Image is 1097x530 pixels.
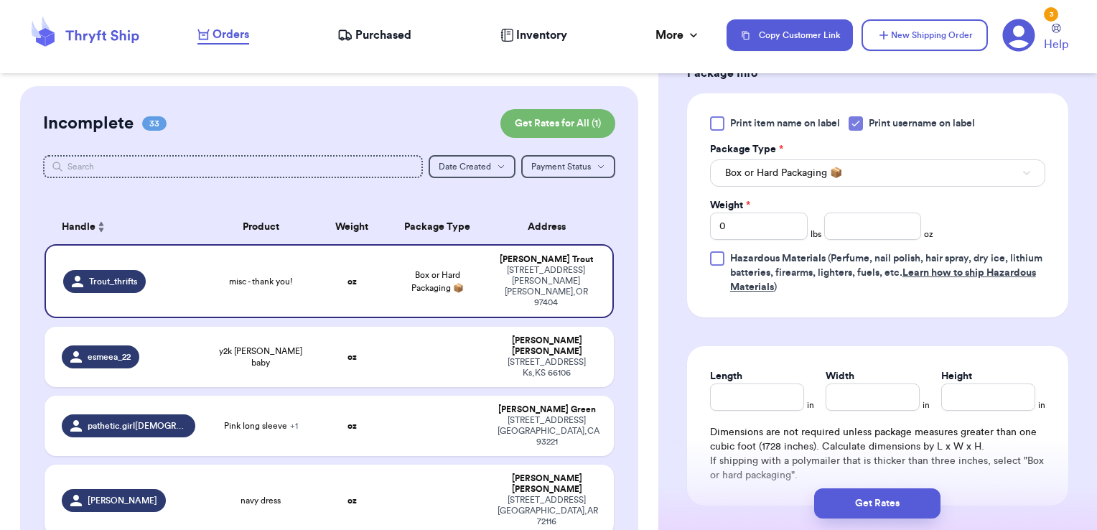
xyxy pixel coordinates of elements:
[710,198,750,213] label: Weight
[439,162,491,171] span: Date Created
[489,210,615,244] th: Address
[1038,399,1045,411] span: in
[498,404,597,415] div: [PERSON_NAME] Green
[142,116,167,131] span: 33
[869,116,975,131] span: Print username on label
[62,220,95,235] span: Handle
[710,425,1045,483] div: Dimensions are not required unless package measures greater than one cubic foot (1728 inches). Ca...
[710,159,1045,187] button: Box or Hard Packaging 📦
[498,473,597,495] div: [PERSON_NAME] [PERSON_NAME]
[1044,24,1068,53] a: Help
[355,27,411,44] span: Purchased
[386,210,489,244] th: Package Type
[516,27,567,44] span: Inventory
[88,420,187,432] span: pathetic.girl[DEMOGRAPHIC_DATA]
[498,495,597,527] div: [STREET_ADDRESS] [GEOGRAPHIC_DATA] , AR 72116
[924,228,933,240] span: oz
[224,420,298,432] span: Pink long sleeve
[941,369,972,383] label: Height
[862,19,988,51] button: New Shipping Order
[710,369,742,383] label: Length
[814,488,940,519] button: Get Rates
[197,26,249,45] a: Orders
[687,65,1068,82] h3: Package Info
[1044,36,1068,53] span: Help
[43,112,134,135] h2: Incomplete
[347,353,357,361] strong: oz
[88,351,131,363] span: esmeea_22
[347,422,357,430] strong: oz
[347,496,357,505] strong: oz
[498,254,596,265] div: [PERSON_NAME] Trout
[521,155,615,178] button: Payment Status
[498,357,597,378] div: [STREET_ADDRESS] Ks , KS 66106
[1002,19,1035,52] a: 3
[1044,7,1058,22] div: 3
[710,142,783,157] label: Package Type
[88,495,157,506] span: [PERSON_NAME]
[318,210,386,244] th: Weight
[923,399,930,411] span: in
[498,265,596,308] div: [STREET_ADDRESS][PERSON_NAME] [PERSON_NAME] , OR 97404
[531,162,591,171] span: Payment Status
[290,422,298,430] span: + 1
[500,27,567,44] a: Inventory
[429,155,515,178] button: Date Created
[730,254,826,264] span: Hazardous Materials
[229,276,293,287] span: misc - thank you!
[213,345,309,368] span: y2k [PERSON_NAME] baby
[347,277,357,286] strong: oz
[241,495,281,506] span: navy dress
[807,399,814,411] span: in
[655,27,701,44] div: More
[337,27,411,44] a: Purchased
[730,116,840,131] span: Print item name on label
[811,228,821,240] span: lbs
[411,271,464,292] span: Box or Hard Packaging 📦
[500,109,615,138] button: Get Rates for All (1)
[725,166,842,180] span: Box or Hard Packaging 📦
[95,218,107,236] button: Sort ascending
[89,276,137,287] span: Trout_thrifts
[727,19,853,51] button: Copy Customer Link
[710,454,1045,483] p: If shipping with a polymailer that is thicker than three inches, select "Box or hard packaging".
[213,26,249,43] span: Orders
[826,369,854,383] label: Width
[43,155,424,178] input: Search
[498,415,597,447] div: [STREET_ADDRESS] [GEOGRAPHIC_DATA] , CA 93221
[498,335,597,357] div: [PERSON_NAME] [PERSON_NAME]
[204,210,318,244] th: Product
[730,254,1042,292] span: (Perfume, nail polish, hair spray, dry ice, lithium batteries, firearms, lighters, fuels, etc. )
